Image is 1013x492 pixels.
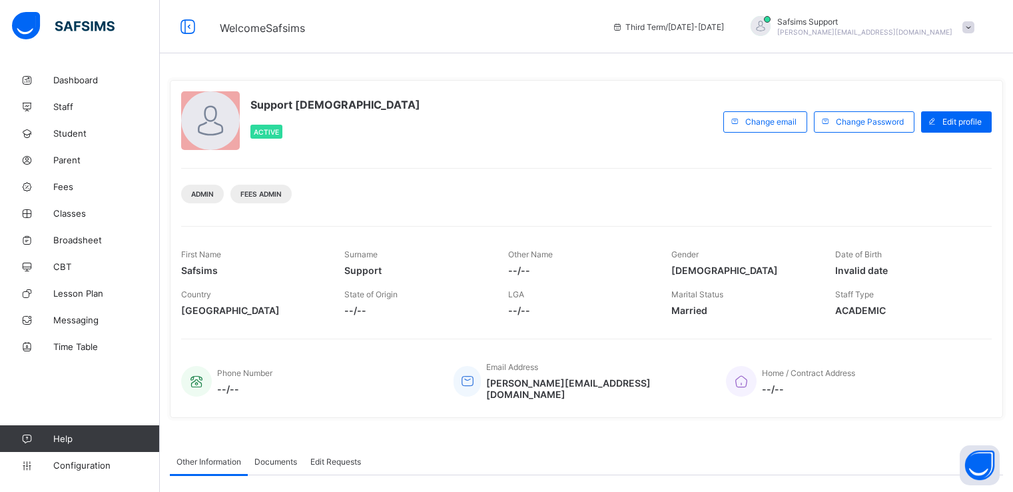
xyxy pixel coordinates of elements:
[181,305,324,316] span: [GEOGRAPHIC_DATA]
[344,289,398,299] span: State of Origin
[835,305,978,316] span: ACADEMIC
[53,75,160,85] span: Dashboard
[53,460,159,471] span: Configuration
[777,28,952,36] span: [PERSON_NAME][EMAIL_ADDRESS][DOMAIN_NAME]
[53,235,160,245] span: Broadsheet
[53,261,160,272] span: CBT
[53,128,160,139] span: Student
[737,16,981,38] div: SafsimsSupport
[777,17,952,27] span: Safsims Support
[217,383,272,395] span: --/--
[942,117,982,127] span: Edit profile
[671,289,723,299] span: Marital Status
[835,265,978,276] span: Invalid date
[836,117,904,127] span: Change Password
[310,457,361,467] span: Edit Requests
[344,249,378,259] span: Surname
[762,368,855,378] span: Home / Contract Address
[612,22,724,32] span: session/term information
[12,12,115,40] img: safsims
[508,305,651,316] span: --/--
[671,265,815,276] span: [DEMOGRAPHIC_DATA]
[53,208,160,219] span: Classes
[344,305,488,316] span: --/--
[53,315,160,325] span: Messaging
[486,362,538,372] span: Email Address
[745,117,797,127] span: Change email
[762,383,855,395] span: --/--
[254,457,297,467] span: Documents
[53,288,160,299] span: Lesson Plan
[835,289,874,299] span: Staff Type
[176,457,241,467] span: Other Information
[53,341,160,352] span: Time Table
[344,265,488,276] span: Support
[53,433,159,444] span: Help
[181,289,211,299] span: Country
[508,289,524,299] span: LGA
[508,249,553,259] span: Other Name
[53,101,160,112] span: Staff
[191,190,214,198] span: Admin
[53,155,160,165] span: Parent
[217,368,272,378] span: Phone Number
[835,249,882,259] span: Date of Birth
[240,190,282,198] span: Fees Admin
[254,128,279,136] span: Active
[486,377,706,400] span: [PERSON_NAME][EMAIL_ADDRESS][DOMAIN_NAME]
[671,305,815,316] span: Married
[508,265,651,276] span: --/--
[250,98,420,111] span: Support [DEMOGRAPHIC_DATA]
[220,21,305,35] span: Welcome Safsims
[181,265,324,276] span: Safsims
[53,181,160,192] span: Fees
[181,249,221,259] span: First Name
[960,445,1000,485] button: Open asap
[671,249,699,259] span: Gender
